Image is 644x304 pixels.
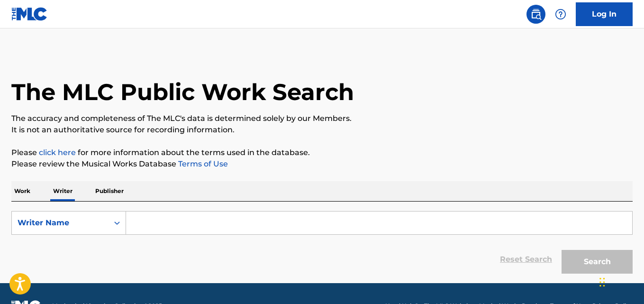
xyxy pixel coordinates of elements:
a: Public Search [526,5,545,24]
p: Please for more information about the terms used in the database. [11,147,633,158]
a: Log In [576,2,633,26]
p: It is not an authoritative source for recording information. [11,124,633,136]
img: search [530,9,542,20]
img: help [555,9,566,20]
p: The accuracy and completeness of The MLC's data is determined solely by our Members. [11,113,633,124]
p: Writer [50,181,75,201]
div: Help [551,5,570,24]
p: Publisher [92,181,127,201]
a: Terms of Use [176,159,228,168]
p: Please review the Musical Works Database [11,158,633,170]
div: Writer Name [18,217,103,229]
img: MLC Logo [11,7,48,21]
h1: The MLC Public Work Search [11,78,354,106]
iframe: Chat Widget [597,258,644,304]
form: Search Form [11,211,633,278]
div: Drag [599,268,605,296]
a: click here [39,148,76,157]
p: Work [11,181,33,201]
